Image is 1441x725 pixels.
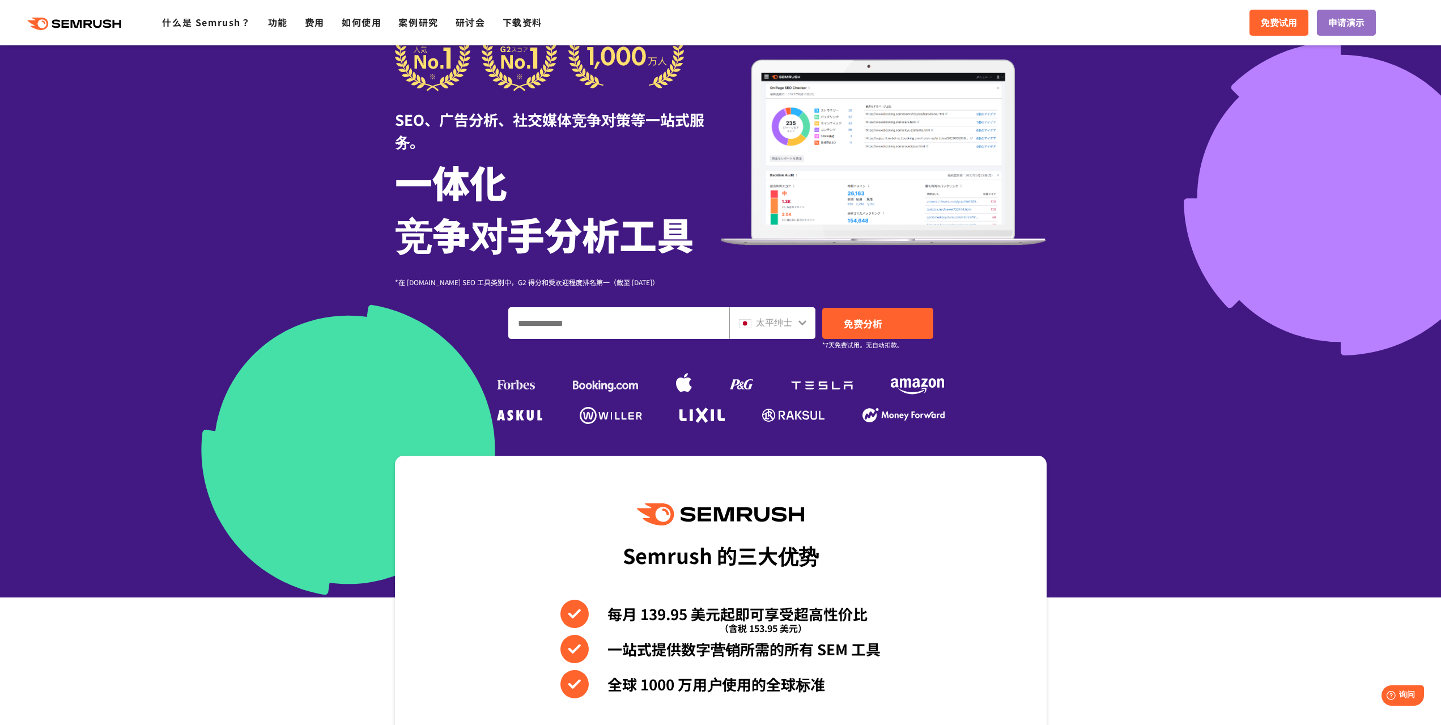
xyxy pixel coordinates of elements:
[395,154,507,209] font: 一体化
[398,15,438,29] a: 案例研究
[268,15,288,29] a: 功能
[1317,10,1376,36] a: 申请演示
[822,340,903,349] font: *7天免费试用。无自动扣款。
[607,673,825,694] font: 全球 1000 万用户使用的全球标准
[162,15,250,29] a: 什么是 Semrush？
[509,308,729,338] input: 输入域名、关键字或 URL
[395,277,659,287] font: *在 [DOMAIN_NAME] SEO 工具类别中，G2 得分和受欢迎程度排名第一（截至 [DATE]）
[503,15,542,29] a: 下载资料
[844,316,882,330] font: 免费分析
[395,206,694,261] font: 竞争对手分析工具
[607,638,881,659] font: 一站式提供数字营销所需的所有 SEM 工具
[456,15,486,29] a: 研讨会
[607,603,868,624] font: 每月 139.95 美元起即可享受超高性价比
[1261,15,1297,29] font: 免费试用
[1340,681,1429,713] iframe: 帮助小部件启动器
[342,15,381,29] a: 如何使用
[623,540,819,570] font: Semrush 的三大优势
[756,315,792,329] font: 太平绅士
[720,621,807,635] font: （含税 153.95 美元）
[1328,15,1365,29] font: 申请演示
[395,109,704,152] font: SEO、广告分析、社交媒体竞争对策等一站式服务。
[1249,10,1308,36] a: 免费试用
[305,15,325,29] a: 费用
[822,308,933,339] a: 免费分析
[637,503,804,525] img: Semrush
